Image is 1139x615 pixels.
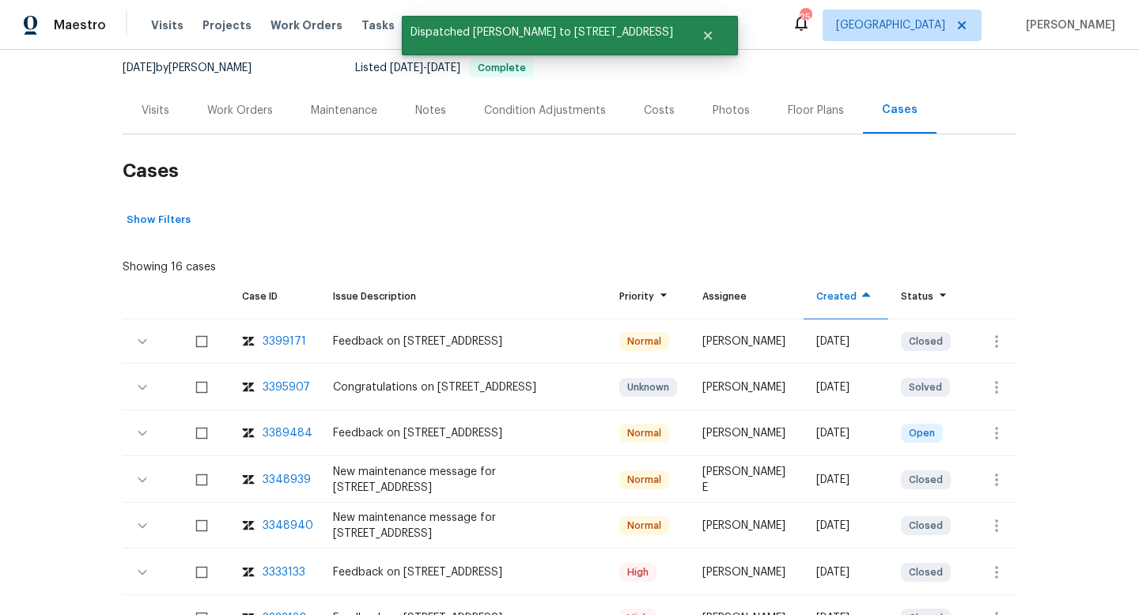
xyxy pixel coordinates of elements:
div: [DATE] [816,564,876,580]
div: New maintenance message for [STREET_ADDRESS] [333,464,594,496]
span: Listed [355,62,534,74]
div: 3333133 [263,564,305,580]
span: High [621,564,655,580]
div: Visits [142,103,169,119]
span: Closed [902,518,949,534]
div: [DATE] [816,379,876,395]
span: Normal [621,518,668,534]
img: zendesk-icon [242,564,255,580]
span: - [390,62,460,74]
span: Complete [471,63,532,73]
div: [PERSON_NAME] [702,425,791,441]
span: Maestro [54,17,106,33]
img: zendesk-icon [242,425,255,441]
div: 3399171 [263,334,306,349]
div: Notes [415,103,446,119]
span: Normal [621,425,668,441]
span: Solved [902,379,948,395]
span: Closed [902,334,949,349]
span: Open [902,425,941,441]
div: Work Orders [207,103,273,119]
span: Show Filters [127,211,191,229]
div: Costs [644,103,675,119]
img: zendesk-icon [242,379,255,395]
div: Feedback on [STREET_ADDRESS] [333,425,594,441]
div: [PERSON_NAME] [702,518,791,534]
span: Closed [902,564,949,580]
span: [GEOGRAPHIC_DATA] [836,17,945,33]
div: 3348940 [263,518,313,534]
a: zendesk-icon3333133 [242,564,308,580]
div: [DATE] [816,334,876,349]
span: [DATE] [390,62,423,74]
span: Normal [621,334,668,349]
div: [PERSON_NAME] [702,564,791,580]
span: Unknown [621,379,675,395]
div: Feedback on [STREET_ADDRESS] [333,564,594,580]
div: Cases [882,102,918,118]
div: by [PERSON_NAME] [123,58,271,77]
div: Congratulations on [STREET_ADDRESS] [333,379,594,395]
div: [PERSON_NAME] [702,379,791,395]
div: 25 [800,9,811,25]
button: Close [682,20,734,51]
div: Status [901,289,952,304]
span: Closed [902,472,949,488]
a: zendesk-icon3395907 [242,379,308,395]
div: Floor Plans [788,103,844,119]
a: zendesk-icon3399171 [242,334,308,349]
div: Created [816,289,876,304]
div: Issue Description [333,289,594,304]
div: [DATE] [816,425,876,441]
div: Showing 16 cases [123,253,216,275]
div: Case ID [242,289,308,304]
div: [PERSON_NAME] [702,334,791,349]
div: [DATE] [816,518,876,534]
span: [PERSON_NAME] [1020,17,1115,33]
span: Visits [151,17,184,33]
div: [DATE] [816,472,876,488]
div: 3395907 [263,379,310,395]
img: zendesk-icon [242,518,255,534]
div: Priority [619,289,677,304]
div: 3348939 [263,472,311,488]
span: Projects [202,17,252,33]
span: Normal [621,472,668,488]
img: zendesk-icon [242,334,255,349]
span: Work Orders [271,17,342,33]
img: zendesk-icon [242,472,255,488]
div: Feedback on [STREET_ADDRESS] [333,334,594,349]
span: [DATE] [123,62,156,74]
span: [DATE] [427,62,460,74]
div: 3389484 [263,425,312,441]
h2: Cases [123,134,1016,208]
a: zendesk-icon3348939 [242,472,308,488]
div: [PERSON_NAME] E [702,464,791,496]
a: zendesk-icon3389484 [242,425,308,441]
div: Assignee [702,289,791,304]
div: Condition Adjustments [484,103,606,119]
button: Show Filters [123,208,195,232]
div: New maintenance message for [STREET_ADDRESS] [333,510,594,541]
span: Dispatched [PERSON_NAME] to [STREET_ADDRESS] [402,16,682,49]
div: Photos [713,103,750,119]
span: Tasks [361,20,395,31]
div: Maintenance [311,103,377,119]
a: zendesk-icon3348940 [242,518,308,534]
